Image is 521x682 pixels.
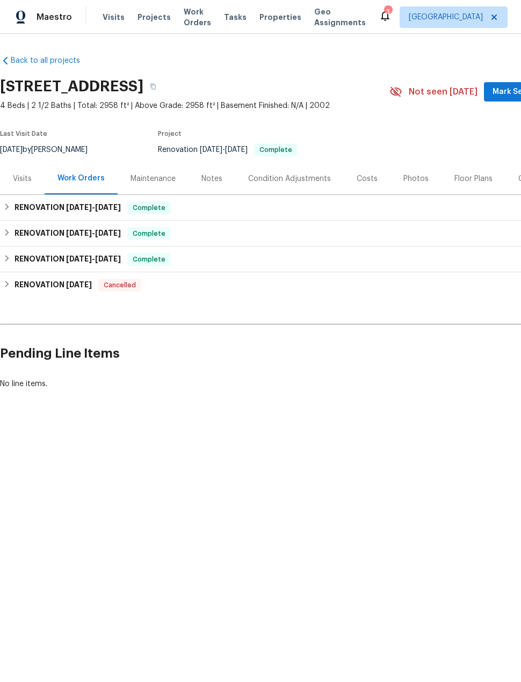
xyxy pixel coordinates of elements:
span: [DATE] [200,146,222,154]
span: Complete [255,147,296,153]
span: [DATE] [95,255,121,263]
span: Properties [259,12,301,23]
span: [DATE] [95,229,121,237]
h6: RENOVATION [15,227,121,240]
span: Work Orders [184,6,211,28]
span: Visits [103,12,125,23]
span: [DATE] [66,204,92,211]
h6: RENOVATION [15,201,121,214]
div: Floor Plans [454,173,493,184]
span: Project [158,130,182,137]
div: Maintenance [131,173,176,184]
span: Not seen [DATE] [409,86,477,97]
span: - [66,204,121,211]
span: [DATE] [225,146,248,154]
span: Complete [128,254,170,265]
span: - [200,146,248,154]
span: Geo Assignments [314,6,366,28]
span: - [66,229,121,237]
span: Renovation [158,146,298,154]
span: Cancelled [99,280,140,291]
span: Maestro [37,12,72,23]
h6: RENOVATION [15,253,121,266]
span: Projects [138,12,171,23]
span: [DATE] [95,204,121,211]
span: [DATE] [66,229,92,237]
span: Tasks [224,13,247,21]
div: Condition Adjustments [248,173,331,184]
span: [DATE] [66,281,92,288]
div: 3 [384,6,392,17]
span: [DATE] [66,255,92,263]
h6: RENOVATION [15,279,92,292]
div: Photos [403,173,429,184]
div: Notes [201,173,222,184]
button: Copy Address [143,77,163,96]
div: Visits [13,173,32,184]
div: Work Orders [57,173,105,184]
div: Costs [357,173,378,184]
span: Complete [128,202,170,213]
span: Complete [128,228,170,239]
span: - [66,255,121,263]
span: [GEOGRAPHIC_DATA] [409,12,483,23]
